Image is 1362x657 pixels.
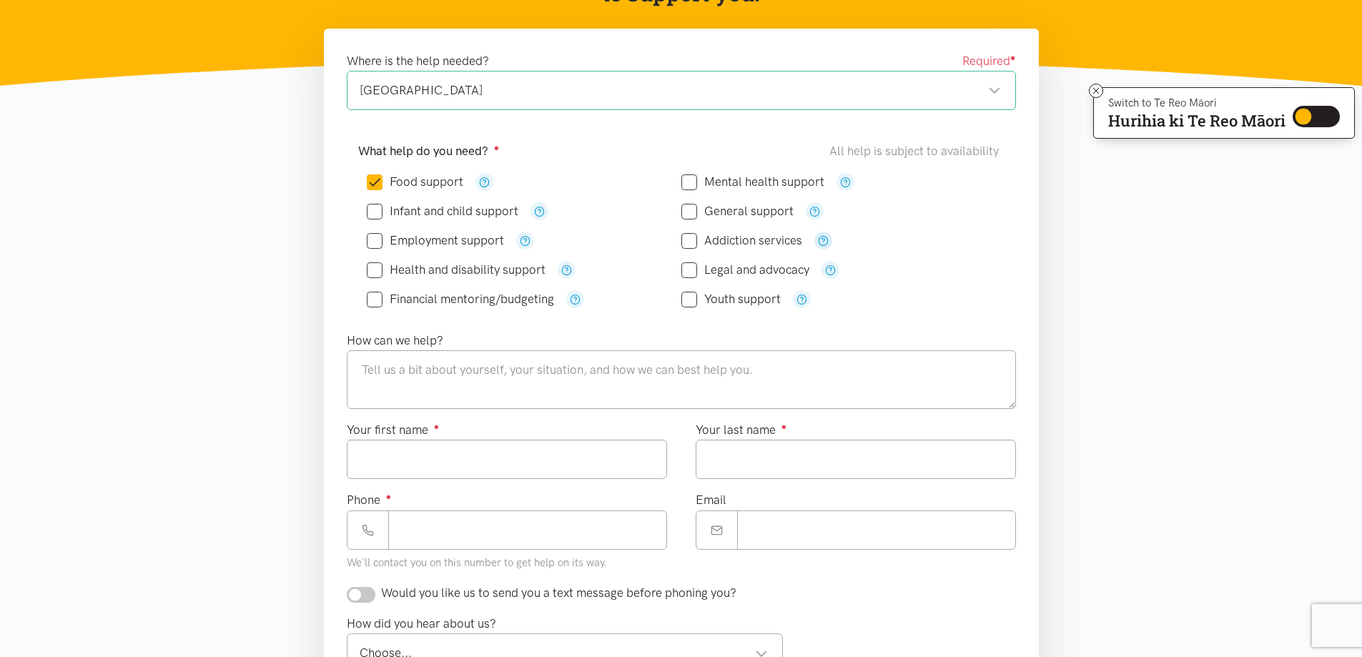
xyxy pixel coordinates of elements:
[386,491,392,502] sup: ●
[347,614,496,633] label: How did you hear about us?
[367,176,463,188] label: Food support
[347,490,392,510] label: Phone
[1108,114,1285,127] p: Hurihia ki Te Reo Māori
[367,264,546,276] label: Health and disability support
[1010,52,1016,63] sup: ●
[358,142,500,161] label: What help do you need?
[494,142,500,153] sup: ●
[360,81,1001,100] div: [GEOGRAPHIC_DATA]
[737,510,1016,550] input: Email
[829,142,1005,161] div: All help is subject to availability
[681,205,794,217] label: General support
[962,51,1016,71] span: Required
[367,205,518,217] label: Infant and child support
[1108,99,1285,107] p: Switch to Te Reo Māori
[347,51,489,71] label: Where is the help needed?
[347,331,443,350] label: How can we help?
[367,234,504,247] label: Employment support
[367,293,554,305] label: Financial mentoring/budgeting
[681,234,802,247] label: Addiction services
[696,420,787,440] label: Your last name
[781,421,787,432] sup: ●
[696,490,726,510] label: Email
[347,556,607,569] small: We'll contact you on this number to get help on its way.
[681,176,824,188] label: Mental health support
[347,420,440,440] label: Your first name
[681,264,809,276] label: Legal and advocacy
[434,421,440,432] sup: ●
[381,586,736,600] span: Would you like us to send you a text message before phoning you?
[388,510,667,550] input: Phone number
[681,293,781,305] label: Youth support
